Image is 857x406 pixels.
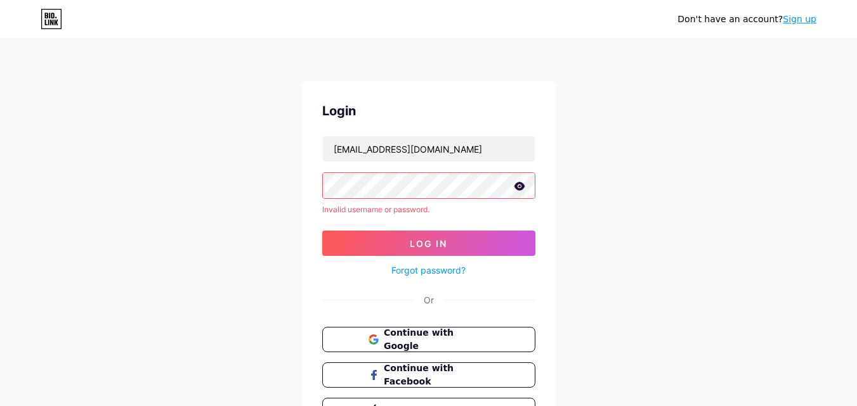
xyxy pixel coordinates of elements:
button: Continue with Facebook [322,362,535,388]
div: Or [424,293,434,307]
span: Log In [410,238,447,249]
div: Login [322,101,535,120]
span: Continue with Facebook [384,362,488,388]
button: Continue with Google [322,327,535,352]
div: Invalid username or password. [322,204,535,215]
button: Log In [322,231,535,256]
a: Sign up [783,14,816,24]
div: Don't have an account? [677,13,816,26]
input: Username [323,136,535,162]
span: Continue with Google [384,326,488,353]
a: Forgot password? [391,263,466,277]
